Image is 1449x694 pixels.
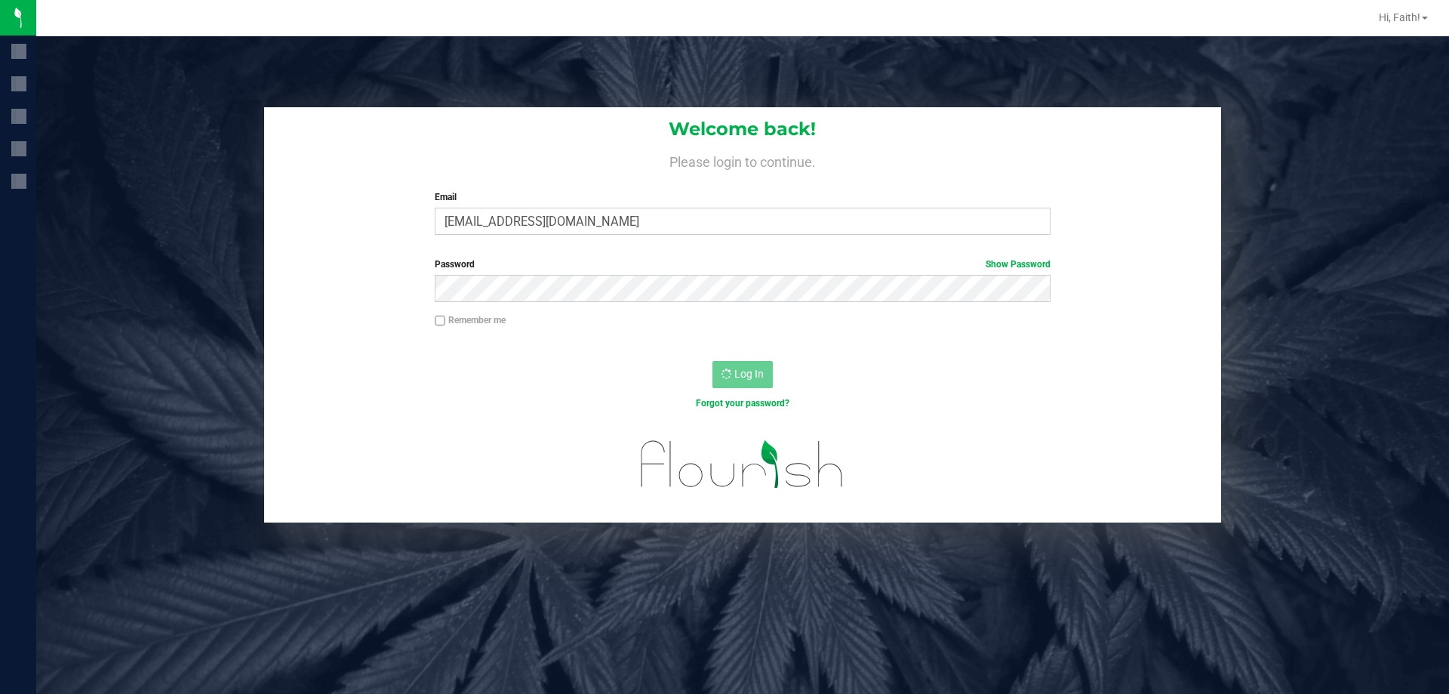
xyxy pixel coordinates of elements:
[435,313,506,327] label: Remember me
[1379,11,1420,23] span: Hi, Faith!
[264,119,1221,139] h1: Welcome back!
[712,361,773,388] button: Log In
[264,151,1221,169] h4: Please login to continue.
[435,190,1050,204] label: Email
[623,426,862,503] img: flourish_logo.svg
[696,398,789,409] a: Forgot your password?
[435,259,475,270] span: Password
[734,368,764,380] span: Log In
[986,259,1051,270] a: Show Password
[435,316,445,326] input: Remember me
